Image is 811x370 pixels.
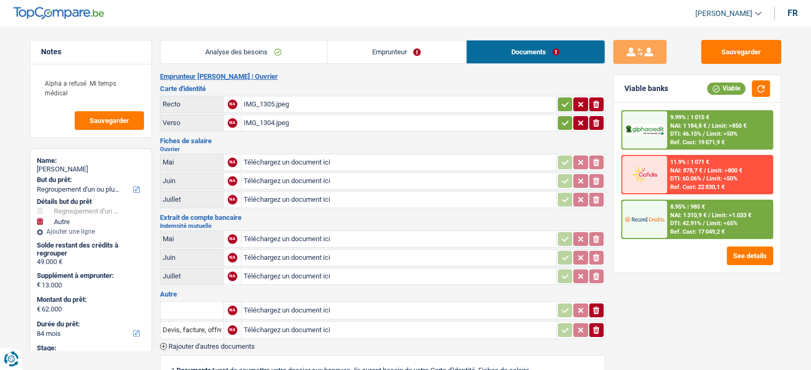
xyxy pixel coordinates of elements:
a: Emprunteur [327,40,466,63]
div: NA [228,158,237,167]
span: / [703,175,705,182]
h2: Emprunteur [PERSON_NAME] | Ouvrier [160,72,605,81]
h3: Autre [160,291,605,298]
img: AlphaCredit [625,124,664,136]
span: Rajouter d'autres documents [168,343,255,350]
div: Juillet [163,195,221,203]
img: Cofidis [625,165,664,184]
span: NAI: 878,7 € [670,167,702,174]
label: But du prêt: [37,176,143,184]
span: Limit: <50% [706,175,737,182]
div: 49.000 € [37,258,145,266]
a: [PERSON_NAME] [687,5,761,22]
div: NA [228,176,237,186]
span: NAI: 1 184,8 € [670,122,706,129]
a: Documents [467,40,605,63]
span: / [708,212,710,219]
div: NA [228,272,237,281]
button: Sauvegarder [701,40,781,64]
span: DTI: 46.15% [670,130,701,137]
span: [PERSON_NAME] [695,9,752,18]
img: TopCompare Logo [13,7,104,20]
span: € [37,305,41,314]
div: NA [228,325,237,335]
div: Viable banks [624,84,668,93]
span: € [37,281,41,289]
span: Limit: <65% [706,220,737,227]
div: 8.95% | 985 € [670,203,705,210]
div: NA [228,195,237,204]
div: Ref. Cost: 22 830,1 € [670,184,725,191]
span: / [704,167,706,174]
div: NA [228,118,237,128]
div: [PERSON_NAME] [37,165,145,174]
h3: Extrait de compte bancaire [160,214,605,221]
span: DTI: 42.91% [670,220,701,227]
span: Limit: >1.033 € [712,212,751,219]
div: Mai [163,158,221,166]
div: fr [788,8,798,18]
span: / [703,220,705,227]
div: NA [228,253,237,262]
button: Sauvegarder [75,111,144,130]
div: Solde restant des crédits à regrouper [37,241,145,258]
span: Limit: >800 € [708,167,742,174]
span: / [703,130,705,137]
label: Supplément à emprunter: [37,272,143,280]
div: Viable [707,83,745,94]
div: Verso [163,119,221,127]
div: IMG_1304.jpeg [244,115,554,131]
button: Rajouter d'autres documents [160,343,255,350]
div: NA [228,100,237,109]
div: Ajouter une ligne [37,228,145,235]
div: Ref. Cost: 17 049,2 € [670,228,725,235]
div: Ref. Cost: 19 071,9 € [670,139,725,146]
h2: Indemnité mutuelle [160,223,605,229]
div: Mai [163,235,221,243]
div: Name: [37,157,145,165]
label: Montant du prêt: [37,295,143,304]
div: Juin [163,177,221,185]
div: Recto [163,100,221,108]
button: See details [727,246,773,265]
a: Analyse des besoins [160,40,327,63]
div: IMG_1305.jpeg [244,96,554,112]
span: Limit: >850 € [712,122,746,129]
h2: Ouvrier [160,146,605,152]
div: Juin [163,253,221,261]
h3: Carte d'identité [160,85,605,92]
h5: Notes [41,47,141,56]
div: NA [228,306,237,315]
div: Détails but du prêt [37,198,145,206]
label: Durée du prêt: [37,320,143,328]
img: Record Credits [625,209,664,229]
div: 11.9% | 1 071 € [670,159,709,166]
h3: Fiches de salaire [160,137,605,144]
div: 9.99% | 1 015 € [670,114,709,121]
div: Stage: [37,344,145,352]
div: NA [228,234,237,244]
span: DTI: 60.06% [670,175,701,182]
span: Limit: <50% [706,130,737,137]
span: NAI: 1 310,9 € [670,212,706,219]
div: Juillet [163,272,221,280]
span: / [708,122,710,129]
span: Sauvegarder [90,117,129,124]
